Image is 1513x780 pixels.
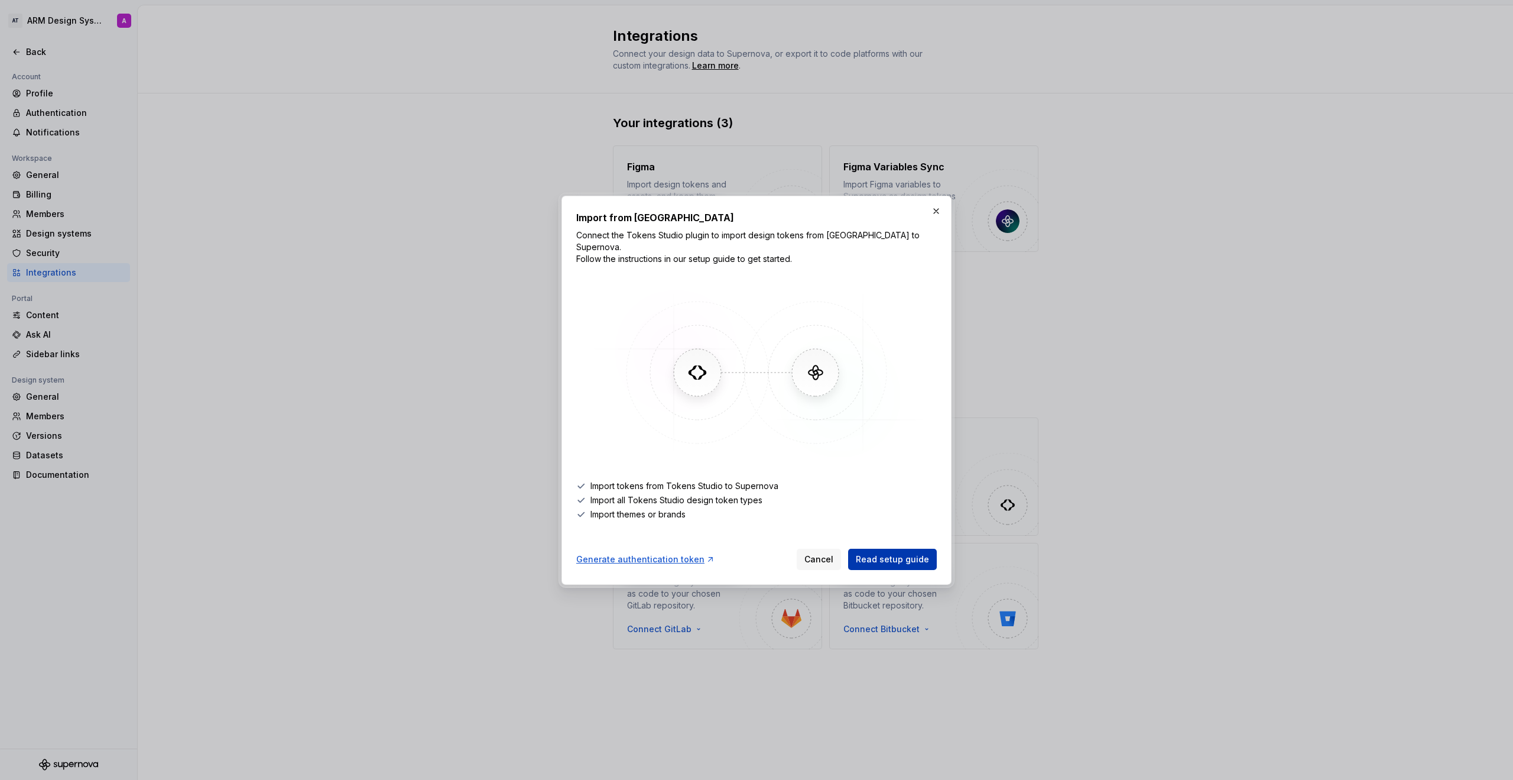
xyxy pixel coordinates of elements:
[856,554,929,565] span: Read setup guide
[848,549,937,570] a: Read setup guide
[576,229,937,265] p: Connect the Tokens Studio plugin to import design tokens from [GEOGRAPHIC_DATA] to Supernova. Fol...
[576,211,937,225] h2: Import from [GEOGRAPHIC_DATA]
[576,554,715,565] a: Generate authentication token
[576,480,937,492] li: Import tokens from Tokens Studio to Supernova
[804,554,833,565] span: Cancel
[797,549,841,570] button: Cancel
[576,494,937,506] li: Import all Tokens Studio design token types
[576,509,937,520] li: Import themes or brands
